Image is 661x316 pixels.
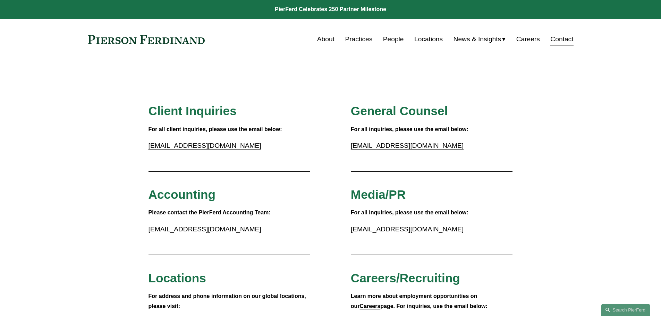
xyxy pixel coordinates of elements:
a: Careers [516,33,540,46]
a: [EMAIL_ADDRESS][DOMAIN_NAME] [351,225,464,233]
a: folder dropdown [454,33,506,46]
a: [EMAIL_ADDRESS][DOMAIN_NAME] [149,225,261,233]
span: Media/PR [351,188,406,201]
strong: For all client inquiries, please use the email below: [149,126,282,132]
strong: Please contact the PierFerd Accounting Team: [149,210,271,215]
span: Accounting [149,188,216,201]
a: Careers [360,303,381,309]
strong: For all inquiries, please use the email below: [351,210,468,215]
span: News & Insights [454,33,501,45]
a: Search this site [601,304,650,316]
a: Locations [414,33,443,46]
a: Contact [550,33,573,46]
a: [EMAIL_ADDRESS][DOMAIN_NAME] [149,142,261,149]
span: Client Inquiries [149,104,237,118]
strong: page. For inquiries, use the email below: [380,303,488,309]
a: Practices [345,33,372,46]
a: [EMAIL_ADDRESS][DOMAIN_NAME] [351,142,464,149]
strong: For address and phone information on our global locations, please visit: [149,293,308,309]
a: About [317,33,334,46]
strong: For all inquiries, please use the email below: [351,126,468,132]
a: People [383,33,404,46]
span: Careers/Recruiting [351,271,460,285]
span: Locations [149,271,206,285]
span: General Counsel [351,104,448,118]
strong: Learn more about employment opportunities on our [351,293,479,309]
